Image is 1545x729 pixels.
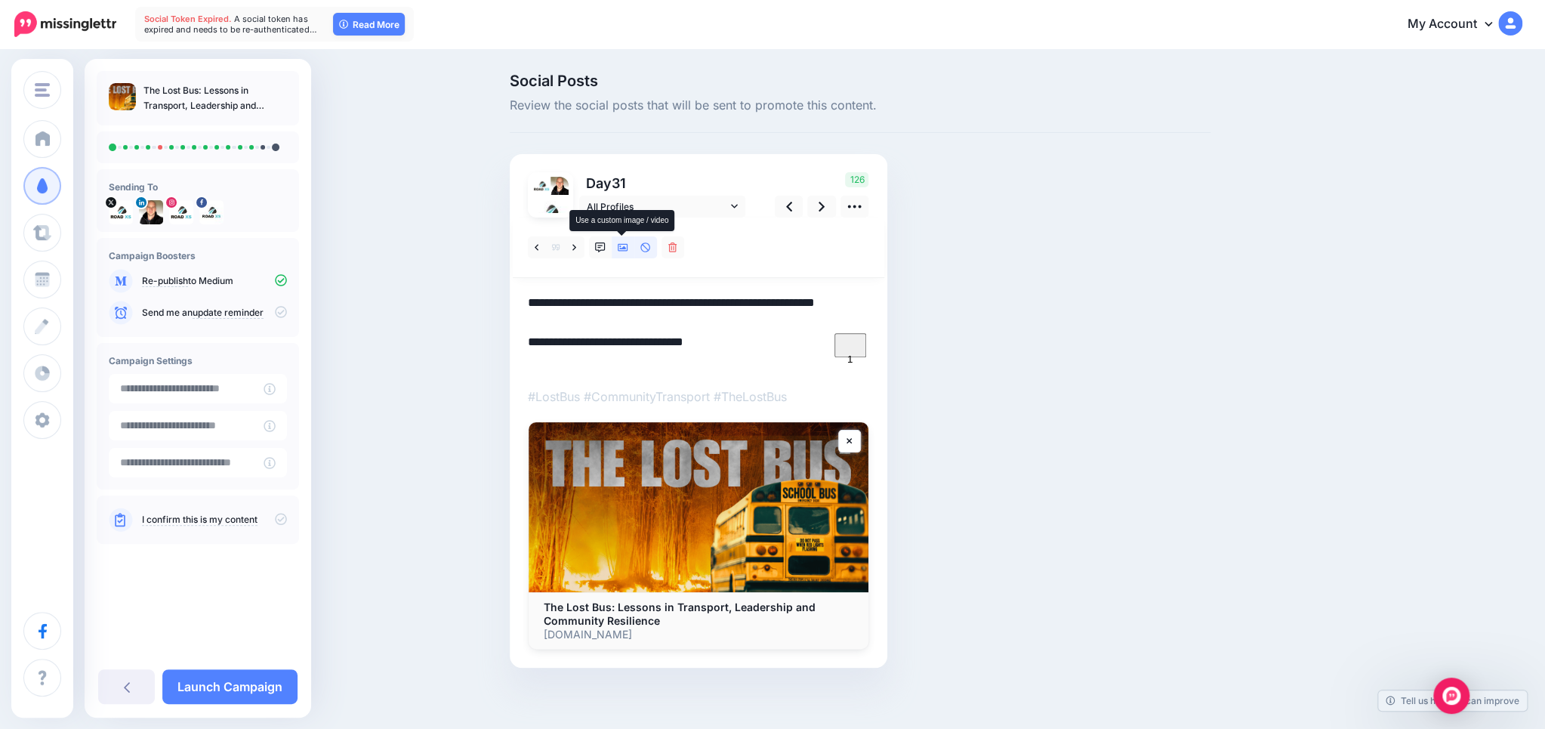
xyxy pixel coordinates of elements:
[510,73,1210,88] span: Social Posts
[142,274,287,288] p: to Medium
[142,275,188,287] a: Re-publish
[579,196,745,218] a: All Profiles
[142,306,287,320] p: Send me an
[109,355,287,366] h4: Campaign Settings
[612,175,626,191] span: 31
[587,199,727,215] span: All Profiles
[544,628,853,641] p: [DOMAIN_NAME]
[35,83,50,97] img: menu.png
[193,307,264,319] a: update reminder
[845,172,868,187] span: 126
[1433,678,1469,714] div: Open Intercom Messenger
[532,177,550,195] img: pH2Y2zjx-75960.jpg
[142,514,257,526] a: I confirm this is my content
[532,195,569,231] img: 377546619_625370226328321_469217115230584451_n-bsa147365.jpg
[144,14,316,35] span: A social token has expired and needs to be re-authenticated…
[139,200,163,224] img: 1633607562076-75928.png
[1378,690,1527,711] a: Tell us how we can improve
[528,293,869,372] textarea: To enrich screen reader interactions, please activate Accessibility in Grammarly extension settings
[169,200,193,224] img: 437956049_988044819385032_1318545223577101990_n-bsa146302.jpg
[544,601,816,627] b: The Lost Bus: Lessons in Transport, Leadership and Community Resilience
[109,250,287,261] h4: Campaign Boosters
[1392,6,1522,43] a: My Account
[199,200,224,224] img: 377546619_625370226328321_469217115230584451_n-bsa147365.jpg
[109,200,133,224] img: pH2Y2zjx-75960.jpg
[529,422,868,592] img: The Lost Bus: Lessons in Transport, Leadership and Community Resilience
[528,387,869,406] p: #LostBus #CommunityTransport #TheLostBus
[579,172,748,194] p: Day
[109,83,136,110] img: 4befda8bcb77721e8d77d2ae54b441d9_thumb.jpg
[550,177,569,195] img: 1633607562076-75928.png
[333,13,405,36] a: Read More
[510,96,1210,116] span: Review the social posts that will be sent to promote this content.
[14,11,116,37] img: Missinglettr
[144,14,232,24] span: Social Token Expired.
[109,181,287,193] h4: Sending To
[143,83,287,113] p: The Lost Bus: Lessons in Transport, Leadership and Community Resilience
